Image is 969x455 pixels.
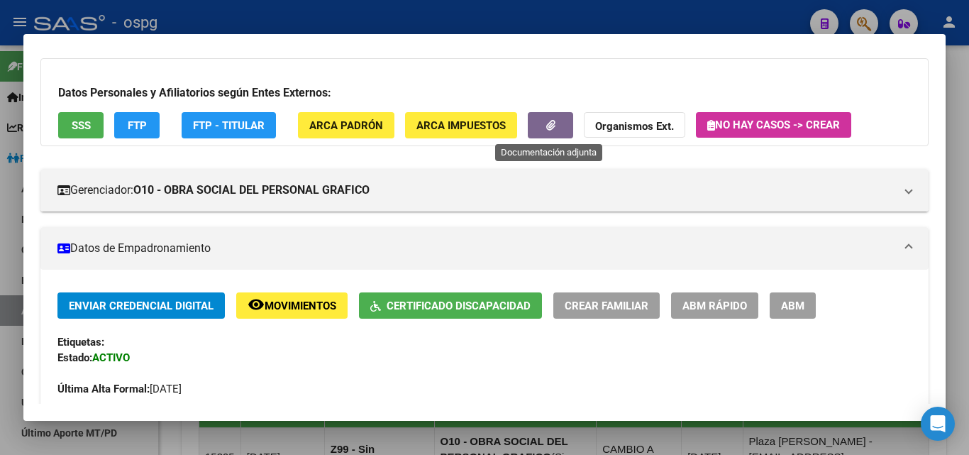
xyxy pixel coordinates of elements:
strong: O10 - OBRA SOCIAL DEL PERSONAL GRAFICO [133,182,370,199]
button: ARCA Impuestos [405,112,517,138]
h3: Datos Personales y Afiliatorios según Entes Externos: [58,84,911,102]
span: ABM [781,300,804,312]
button: No hay casos -> Crear [696,112,851,138]
button: FTP - Titular [182,112,276,138]
button: ARCA Padrón [298,112,394,138]
strong: Organismos Ext. [595,120,674,133]
button: Movimientos [236,292,348,319]
span: ARCA Impuestos [416,119,506,132]
button: Organismos Ext. [584,112,685,138]
span: [DATE] [57,383,182,395]
button: Crear Familiar [553,292,660,319]
button: SSS [58,112,104,138]
span: Movimientos [265,300,336,312]
mat-panel-title: Gerenciador: [57,182,895,199]
span: Certificado Discapacidad [387,300,531,312]
button: Enviar Credencial Digital [57,292,225,319]
span: No hay casos -> Crear [707,119,840,131]
span: ARCA Padrón [309,119,383,132]
mat-icon: remove_red_eye [248,296,265,313]
button: ABM Rápido [671,292,758,319]
mat-expansion-panel-header: Gerenciador:O10 - OBRA SOCIAL DEL PERSONAL GRAFICO [40,169,929,212]
strong: Última Alta Formal: [57,383,150,395]
mat-panel-title: Datos de Empadronamiento [57,240,895,257]
span: Crear Familiar [565,300,648,312]
span: FTP - Titular [193,119,265,132]
strong: ACTIVO [92,351,130,364]
strong: Estado: [57,351,92,364]
mat-expansion-panel-header: Datos de Empadronamiento [40,227,929,270]
button: ABM [770,292,816,319]
strong: Etiquetas: [57,336,104,349]
div: Open Intercom Messenger [921,407,955,441]
span: Enviar Credencial Digital [69,300,214,312]
button: FTP [114,112,160,138]
span: SSS [72,119,91,132]
button: Certificado Discapacidad [359,292,542,319]
span: FTP [128,119,147,132]
span: ABM Rápido [682,300,747,312]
